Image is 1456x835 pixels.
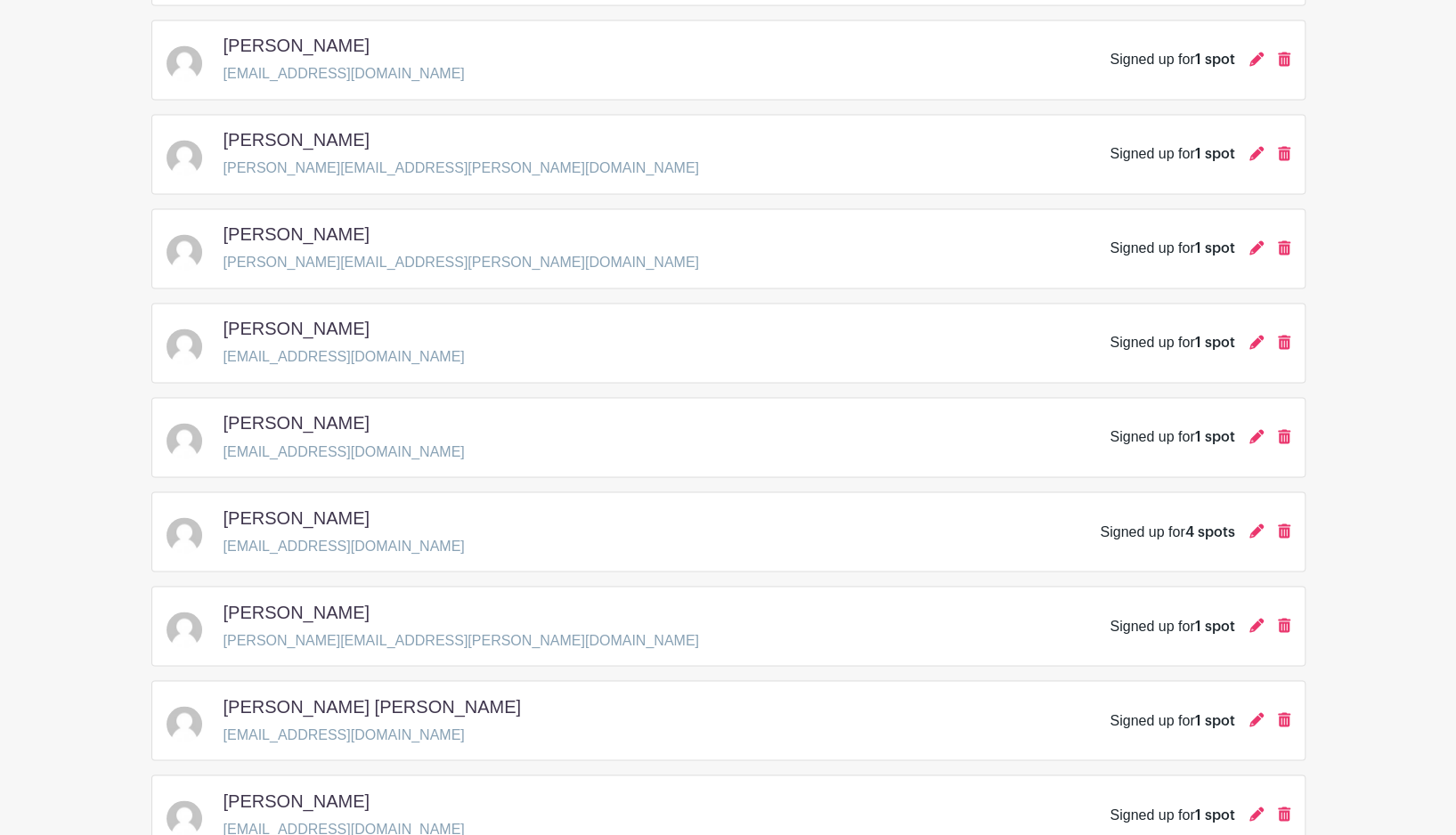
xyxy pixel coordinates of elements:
span: 1 spot [1195,619,1235,633]
p: [PERSON_NAME][EMAIL_ADDRESS][PERSON_NAME][DOMAIN_NAME] [224,629,699,651]
p: [EMAIL_ADDRESS][DOMAIN_NAME] [224,724,536,745]
img: default-ce2991bfa6775e67f084385cd625a349d9dcbb7a52a09fb2fda1e96e2d18dcdb.png [167,423,202,458]
div: Signed up for [1110,709,1234,731]
div: Signed up for [1100,521,1234,542]
h5: [PERSON_NAME] [224,318,370,339]
div: Signed up for [1110,49,1234,70]
h5: [PERSON_NAME] [224,601,370,622]
h5: [PERSON_NAME] [224,129,370,150]
p: [EMAIL_ADDRESS][DOMAIN_NAME] [224,63,465,85]
p: [EMAIL_ADDRESS][DOMAIN_NAME] [224,346,465,368]
div: Signed up for [1110,143,1234,165]
span: 1 spot [1195,241,1235,255]
h5: [PERSON_NAME] [PERSON_NAME] [224,695,522,717]
img: default-ce2991bfa6775e67f084385cd625a349d9dcbb7a52a09fb2fda1e96e2d18dcdb.png [167,612,202,647]
img: default-ce2991bfa6775e67f084385cd625a349d9dcbb7a52a09fb2fda1e96e2d18dcdb.png [167,234,202,270]
span: 1 spot [1195,430,1235,444]
img: default-ce2991bfa6775e67f084385cd625a349d9dcbb7a52a09fb2fda1e96e2d18dcdb.png [167,45,202,81]
span: 1 spot [1195,336,1235,350]
img: default-ce2991bfa6775e67f084385cd625a349d9dcbb7a52a09fb2fda1e96e2d18dcdb.png [167,328,202,364]
h5: [PERSON_NAME] [224,507,370,528]
span: 1 spot [1195,147,1235,161]
h5: [PERSON_NAME] [224,790,370,811]
img: default-ce2991bfa6775e67f084385cd625a349d9dcbb7a52a09fb2fda1e96e2d18dcdb.png [167,706,202,742]
h5: [PERSON_NAME] [224,35,370,56]
p: [EMAIL_ADDRESS][DOMAIN_NAME] [224,535,465,556]
span: 1 spot [1195,53,1235,67]
span: 1 spot [1195,807,1235,822]
img: default-ce2991bfa6775e67f084385cd625a349d9dcbb7a52a09fb2fda1e96e2d18dcdb.png [167,517,202,553]
p: [PERSON_NAME][EMAIL_ADDRESS][PERSON_NAME][DOMAIN_NAME] [224,252,699,273]
h5: [PERSON_NAME] [224,412,370,434]
div: Signed up for [1110,804,1234,825]
div: Signed up for [1110,238,1234,259]
span: 4 spots [1185,524,1235,539]
span: 1 spot [1195,713,1235,727]
p: [PERSON_NAME][EMAIL_ADDRESS][PERSON_NAME][DOMAIN_NAME] [224,158,699,179]
div: Signed up for [1110,332,1234,353]
div: Signed up for [1110,426,1234,448]
div: Signed up for [1110,615,1234,636]
img: default-ce2991bfa6775e67f084385cd625a349d9dcbb7a52a09fb2fda1e96e2d18dcdb.png [167,140,202,175]
h5: [PERSON_NAME] [224,223,370,245]
p: [EMAIL_ADDRESS][DOMAIN_NAME] [224,441,465,462]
